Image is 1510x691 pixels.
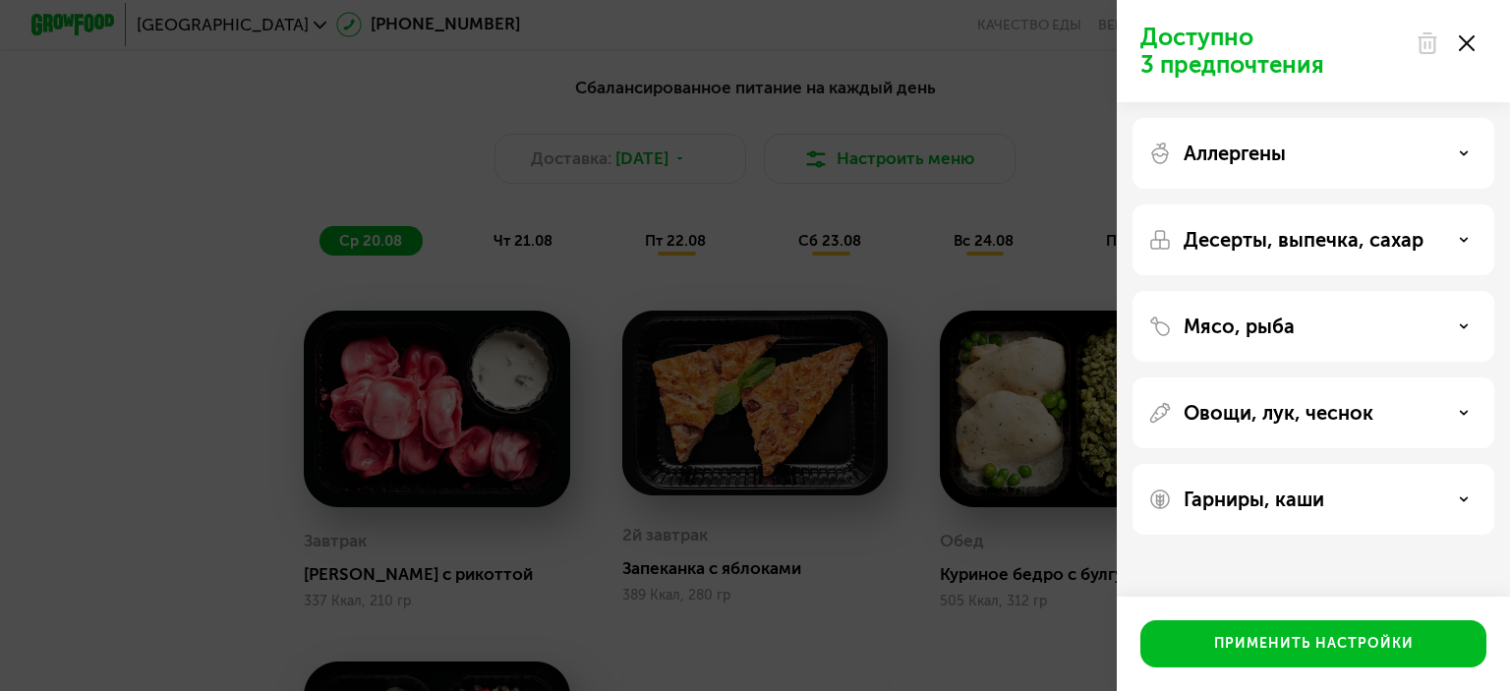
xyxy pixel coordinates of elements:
[1184,315,1295,338] p: Мясо, рыба
[1140,24,1404,79] p: Доступно 3 предпочтения
[1184,401,1373,425] p: Овощи, лук, чеснок
[1214,634,1414,654] div: Применить настройки
[1184,228,1423,252] p: Десерты, выпечка, сахар
[1184,488,1324,511] p: Гарниры, каши
[1184,142,1286,165] p: Аллергены
[1140,620,1486,667] button: Применить настройки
